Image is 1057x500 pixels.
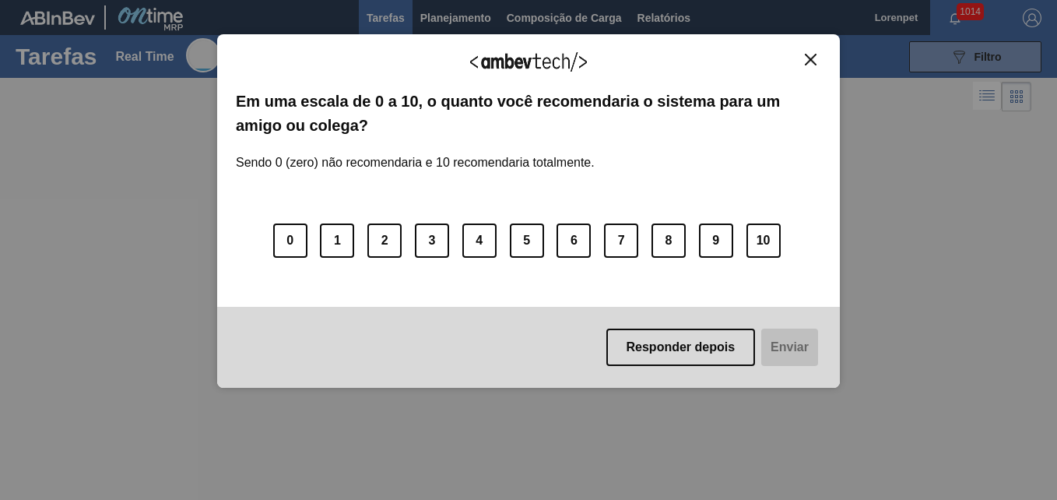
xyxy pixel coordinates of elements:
button: 6 [557,224,591,258]
label: Sendo 0 (zero) não recomendaria e 10 recomendaria totalmente. [236,137,595,170]
button: 5 [510,224,544,258]
img: Logo Ambevtech [470,52,587,72]
button: Close [800,53,821,66]
button: 2 [367,224,402,258]
button: 3 [415,224,449,258]
button: Responder depois [606,329,756,366]
button: 7 [604,224,638,258]
button: 8 [651,224,686,258]
button: 10 [746,224,781,258]
button: 0 [273,224,307,258]
label: Em uma escala de 0 a 10, o quanto você recomendaria o sistema para um amigo ou colega? [236,90,821,137]
button: 1 [320,224,354,258]
button: 9 [699,224,733,258]
button: 4 [462,224,497,258]
img: Close [805,54,816,65]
